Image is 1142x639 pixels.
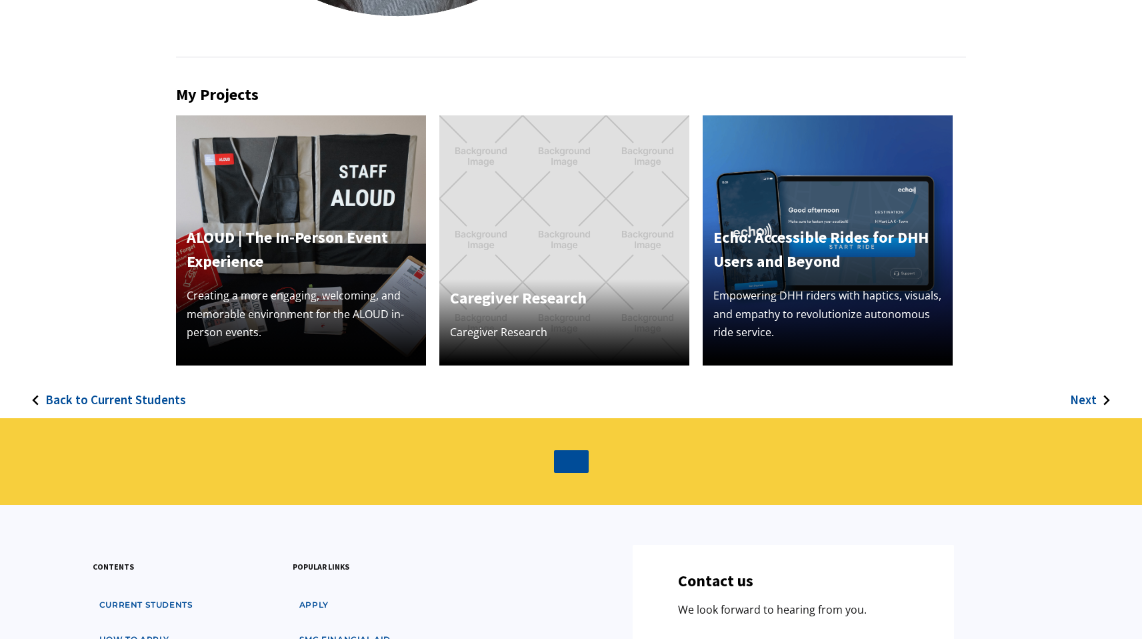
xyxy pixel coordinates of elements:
[1070,366,1130,418] a: Next
[93,593,200,618] a: Current students
[176,85,966,105] h2: My Projects
[1070,392,1097,408] h3: Next
[187,225,415,273] h4: ALOUD | The In-Person Event Experience
[45,392,186,408] h3: Back to Current Students
[703,115,953,366] img: Echo phone prototype with "Get Started" screen and a tablet prototype of the initial screen to st...
[12,366,186,418] a: Back to Current Students
[93,560,134,573] h3: contents
[293,593,335,618] a: apply
[187,287,415,342] p: Creating a more engaging, welcoming, and memorable environment for the ALOUD in-person events.
[713,225,942,273] h4: Echo: Accessible Rides for DHH Users and Beyond
[293,560,349,573] h3: popular links
[678,601,867,619] p: We look forward to hearing from you.
[450,324,679,342] p: Caregiver Research
[678,572,753,591] h3: Contact us
[713,287,942,342] p: Empowering DHH riders with haptics, visuals, and empathy to revolutionize autonomous ride service.
[176,115,426,366] img: A variety of physical assets designed for an in-person event. Prominently featured is a vibrant r...
[450,286,679,310] h4: Caregiver Research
